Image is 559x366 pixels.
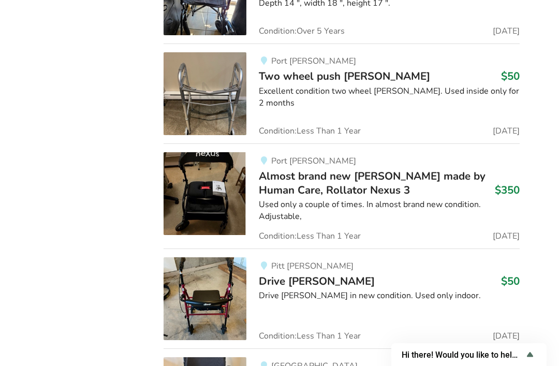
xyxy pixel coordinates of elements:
[164,248,519,348] a: mobility-drive walkerPitt [PERSON_NAME]Drive [PERSON_NAME]$50Drive [PERSON_NAME] in new condition...
[164,43,519,143] a: mobility-two wheel push walkerPort [PERSON_NAME]Two wheel push [PERSON_NAME]$50Excellent conditio...
[271,55,356,67] span: Port [PERSON_NAME]
[259,85,519,109] div: Excellent condition two wheel [PERSON_NAME]. Used inside only for 2 months
[259,274,375,288] span: Drive [PERSON_NAME]
[259,169,486,197] span: Almost brand new [PERSON_NAME] made by Human Care, Rollator Nexus 3
[164,143,519,248] a: mobility-almost brand new walker made by human care, rollator nexus 3Port [PERSON_NAME]Almost bra...
[259,199,519,223] div: Used only a couple of times. In almost brand new condition. Adjustable,
[259,127,361,135] span: Condition: Less Than 1 Year
[402,350,524,360] span: Hi there! Would you like to help us improve AssistList?
[259,332,361,340] span: Condition: Less Than 1 Year
[402,348,536,361] button: Show survey - Hi there! Would you like to help us improve AssistList?
[493,27,520,35] span: [DATE]
[501,69,520,83] h3: $50
[271,155,356,167] span: Port [PERSON_NAME]
[501,274,520,288] h3: $50
[493,127,520,135] span: [DATE]
[495,183,520,197] h3: $350
[493,332,520,340] span: [DATE]
[271,260,354,272] span: Pitt [PERSON_NAME]
[164,152,246,235] img: mobility-almost brand new walker made by human care, rollator nexus 3
[259,232,361,240] span: Condition: Less Than 1 Year
[259,69,430,83] span: Two wheel push [PERSON_NAME]
[259,290,519,302] div: Drive [PERSON_NAME] in new condition. Used only indoor.
[259,27,345,35] span: Condition: Over 5 Years
[164,52,246,135] img: mobility-two wheel push walker
[164,257,246,340] img: mobility-drive walker
[493,232,520,240] span: [DATE]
